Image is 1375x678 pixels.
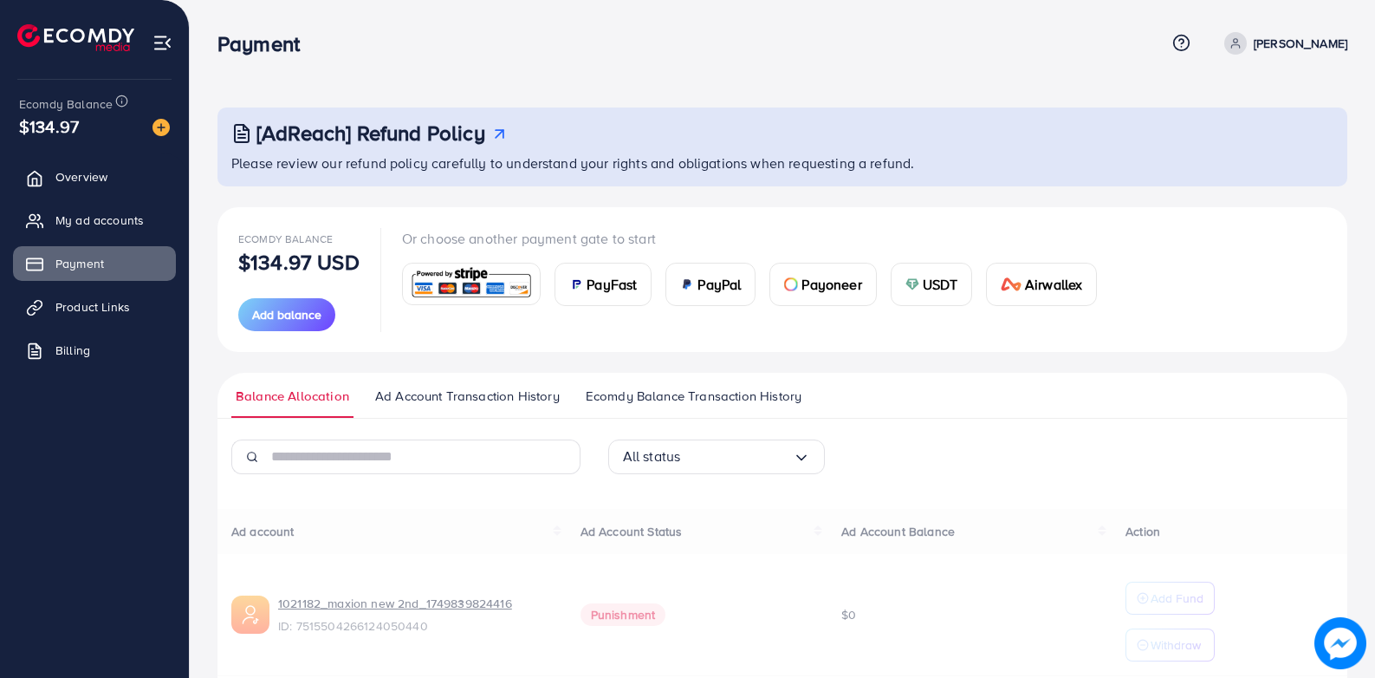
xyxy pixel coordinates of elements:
span: USDT [923,274,958,295]
span: Ecomdy Balance [238,231,333,246]
span: All status [623,443,681,470]
span: Payment [55,255,104,272]
a: Product Links [13,290,176,324]
a: cardPayoneer [769,263,876,306]
span: PayFast [587,274,637,295]
img: card [905,277,919,291]
span: Product Links [55,298,130,316]
span: My ad accounts [55,212,144,229]
div: Search for option [608,440,825,474]
img: card [784,277,798,291]
p: Or choose another payment gate to start [402,228,1112,249]
a: cardPayFast [555,263,652,306]
a: Overview [13,160,176,194]
p: $134.97 USD [238,251,360,272]
a: cardUSDT [891,263,973,306]
a: Billing [13,333,176,368]
img: card [569,277,583,291]
a: cardAirwallex [986,263,1097,306]
span: Overview [55,168,107,186]
span: Ad Account Transaction History [375,387,560,406]
button: Add balance [238,298,335,331]
img: image [152,119,170,136]
a: Payment [13,246,176,281]
span: Ecomdy Balance Transaction History [586,387,801,406]
span: Billing [55,342,90,359]
a: My ad accounts [13,203,176,238]
img: logo [17,24,134,51]
img: image [1315,618,1365,668]
img: card [1001,277,1022,291]
span: Add balance [252,306,321,323]
span: PayPal [697,274,741,295]
span: Balance Allocation [236,387,349,406]
span: Payoneer [801,274,861,295]
img: menu [152,33,172,53]
a: card [402,263,542,305]
span: Airwallex [1025,274,1082,295]
span: Ecomdy Balance [19,95,113,113]
h3: [AdReach] Refund Policy [256,121,485,146]
img: card [408,265,535,303]
p: Please review our refund policy carefully to understand your rights and obligations when requesti... [231,153,1337,173]
span: $134.97 [19,114,79,139]
a: cardPayPal [665,263,756,306]
img: card [680,277,694,291]
a: [PERSON_NAME] [1217,32,1347,55]
input: Search for option [680,443,792,470]
p: [PERSON_NAME] [1254,33,1347,54]
h3: Payment [217,31,314,56]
